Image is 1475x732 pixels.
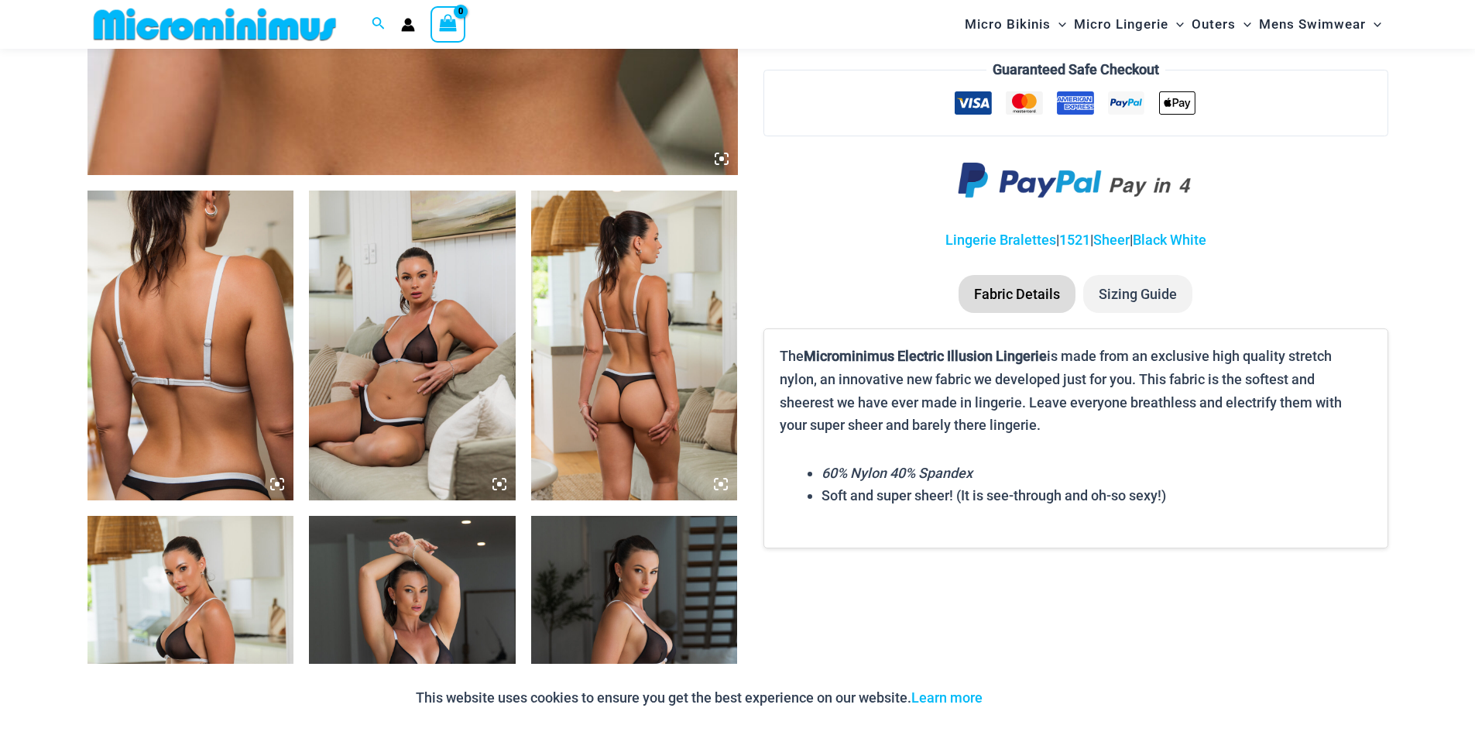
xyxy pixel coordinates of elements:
li: Sizing Guide [1083,275,1192,314]
li: Soft and super sheer! (It is see-through and oh-so sexy!) [822,484,1371,507]
a: Black [1133,232,1167,248]
a: Micro LingerieMenu ToggleMenu Toggle [1070,5,1188,44]
a: OutersMenu ToggleMenu Toggle [1188,5,1255,44]
span: Micro Lingerie [1074,5,1168,44]
em: 60% Nylon 40% Spandex [822,465,972,481]
button: Accept [994,679,1060,717]
img: MM SHOP LOGO FLAT [87,7,342,42]
img: Electric Illusion Noir 1521 Bra 682 Thong [309,191,516,500]
a: Mens SwimwearMenu ToggleMenu Toggle [1255,5,1385,44]
a: View Shopping Cart, empty [430,6,466,42]
nav: Site Navigation [959,2,1388,46]
legend: Guaranteed Safe Checkout [986,58,1165,81]
b: Microminimus Electric Illusion Lingerie [804,348,1047,364]
p: This website uses cookies to ensure you get the best experience on our website. [416,686,983,710]
span: Menu Toggle [1051,5,1066,44]
li: Fabric Details [959,275,1075,314]
span: Micro Bikinis [965,5,1051,44]
a: Account icon link [401,18,415,32]
a: Sheer [1093,232,1130,248]
p: The is made from an exclusive high quality stretch nylon, an innovative new fabric we developed j... [780,345,1371,437]
span: Menu Toggle [1366,5,1381,44]
a: Learn more [911,689,983,706]
span: Menu Toggle [1168,5,1184,44]
a: 1521 [1059,232,1090,248]
a: White [1170,232,1206,248]
span: Mens Swimwear [1259,5,1366,44]
img: Electric Illusion Noir 1521 Bra 682 Thong [531,191,738,500]
span: Menu Toggle [1236,5,1251,44]
a: Micro BikinisMenu ToggleMenu Toggle [961,5,1070,44]
a: Search icon link [372,15,386,34]
a: Lingerie Bralettes [945,232,1056,248]
span: Outers [1192,5,1236,44]
p: | | | [763,229,1388,252]
img: Electric Illusion Noir 1521 Bra 682 Thong [87,191,294,500]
